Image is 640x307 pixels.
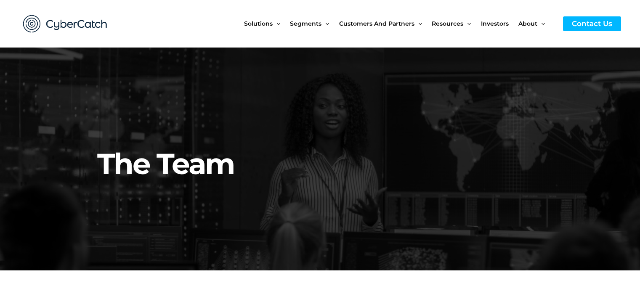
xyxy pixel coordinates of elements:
[244,6,273,41] span: Solutions
[97,70,550,183] h2: The Team
[414,6,422,41] span: Menu Toggle
[339,6,414,41] span: Customers and Partners
[537,6,545,41] span: Menu Toggle
[481,6,509,41] span: Investors
[432,6,463,41] span: Resources
[518,6,537,41] span: About
[244,6,555,41] nav: Site Navigation: New Main Menu
[290,6,321,41] span: Segments
[15,6,116,41] img: CyberCatch
[273,6,280,41] span: Menu Toggle
[563,16,621,31] a: Contact Us
[321,6,329,41] span: Menu Toggle
[463,6,471,41] span: Menu Toggle
[481,6,518,41] a: Investors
